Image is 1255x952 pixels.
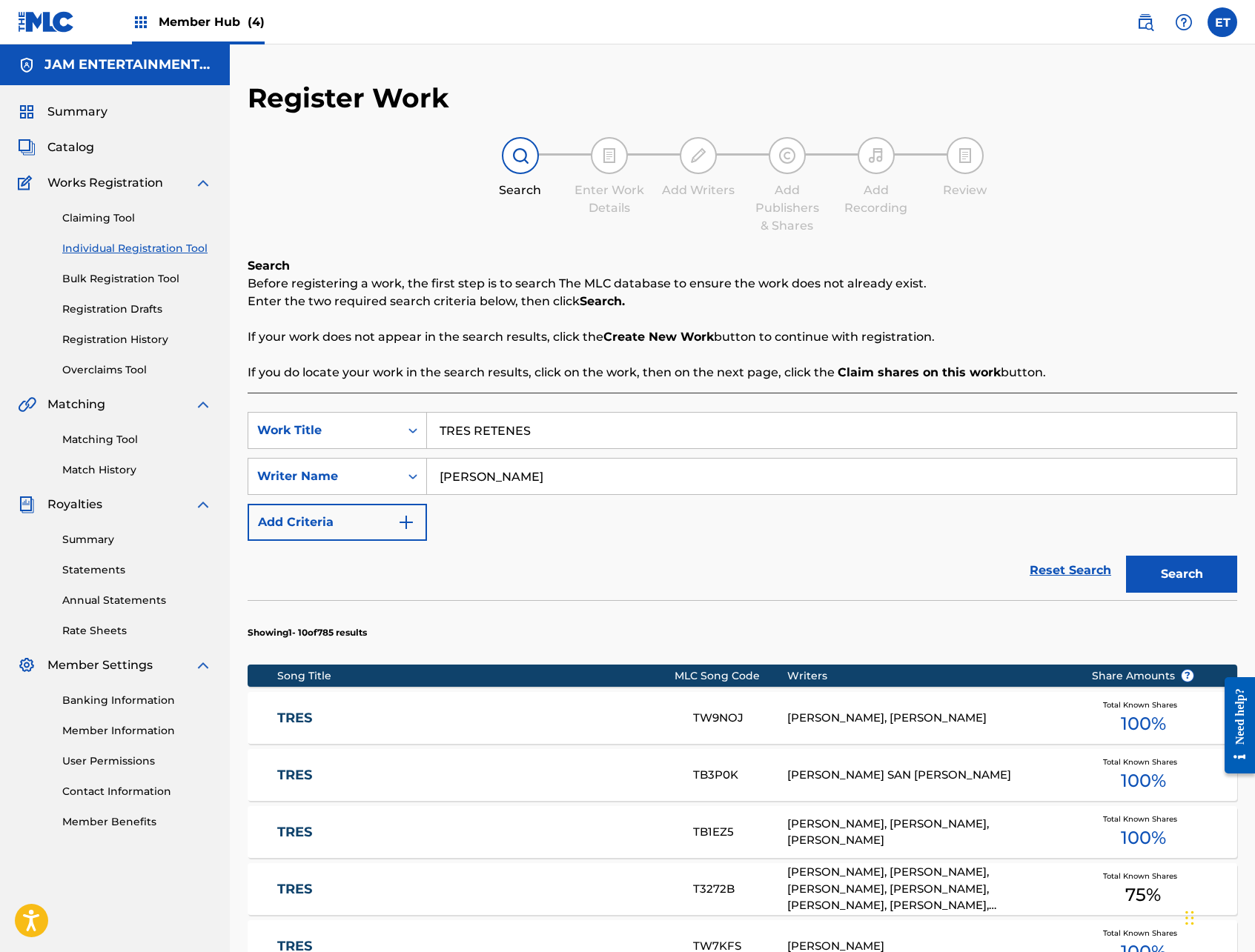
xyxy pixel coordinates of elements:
[194,496,212,513] img: expand
[248,328,1237,346] p: If your work does not appear in the search results, click the button to continue with registration.
[18,174,37,192] img: Works Registration
[1185,896,1194,940] div: Drag
[62,814,212,830] a: Member Benefits
[1136,13,1154,31] img: search
[1103,756,1183,768] span: Total Known Shares
[62,241,212,256] a: Individual Registration Tool
[257,467,391,485] div: Writer Name
[62,362,212,378] a: Overclaims Tool
[1121,710,1166,737] span: 100 %
[1103,699,1183,710] span: Total Known Shares
[277,881,673,898] a: TRES
[18,139,94,156] a: CatalogCatalog
[62,753,212,769] a: User Permissions
[277,710,673,727] a: TRES
[47,174,163,192] span: Works Registration
[600,147,618,164] img: step indicator icon for Enter Work Details
[248,15,265,29] span: (4)
[787,710,1069,727] div: [PERSON_NAME], [PERSON_NAME]
[483,182,557,199] div: Search
[1208,7,1237,37] div: User Menu
[62,623,212,639] a: Rate Sheets
[62,210,212,226] a: Claiming Tool
[18,656,36,674] img: Member Settings
[956,147,974,164] img: step indicator icon for Review
[18,396,36,413] img: Matching
[1022,554,1119,587] a: Reset Search
[18,139,36,156] img: Catalog
[248,364,1237,382] p: If you do locate your work in the search results, click on the work, then on the next page, click...
[248,81,449,115] h2: Register Work
[248,293,1237,310] p: Enter the two required search criteria below, then click
[787,767,1069,784] div: [PERSON_NAME] SAN [PERSON_NAME]
[675,668,787,684] div: MLC Song Code
[572,182,646,217] div: Enter Work Details
[928,182,1002,199] div: Review
[1103,871,1183,882] span: Total Known Shares
[1130,7,1160,37] a: Public Search
[248,504,427,541] button: Add Criteria
[1169,7,1199,37] div: Help
[248,626,367,639] p: Showing 1 - 10 of 785 results
[62,432,212,447] a: Matching Tool
[62,462,212,478] a: Match History
[1103,813,1183,825] span: Total Known Shares
[277,668,675,684] div: Song Title
[47,139,94,156] span: Catalog
[787,816,1069,849] div: [PERSON_NAME], [PERSON_NAME], [PERSON_NAME]
[248,275,1237,293] p: Before registering a work, the first step is to search The MLC database to ensure the work does n...
[18,11,75,33] img: MLC Logo
[18,103,107,121] a: SummarySummary
[397,513,415,531] img: 9d2ae6d4665cec9f34b9.svg
[194,396,212,413] img: expand
[277,767,673,784] a: TRES
[18,56,36,74] img: Accounts
[1121,825,1166,851] span: 100 %
[18,496,36,513] img: Royalties
[1213,666,1255,785] iframe: Resource Center
[248,259,290,273] b: Search
[1103,928,1183,939] span: Total Known Shares
[603,330,714,344] strong: Create New Work
[693,881,787,898] div: T3272B
[62,693,212,708] a: Banking Information
[194,174,212,192] img: expand
[1182,670,1193,682] span: ?
[18,103,36,121] img: Summary
[159,13,265,30] span: Member Hub
[62,784,212,799] a: Contact Information
[277,824,673,841] a: TRES
[1092,668,1194,684] span: Share Amounts
[838,365,1001,379] strong: Claim shares on this work
[1126,556,1237,593] button: Search
[661,182,735,199] div: Add Writers
[580,294,625,308] strong: Search.
[62,332,212,347] a: Registration History
[257,422,391,439] div: Work Title
[62,532,212,547] a: Summary
[62,562,212,578] a: Statements
[47,656,153,674] span: Member Settings
[750,182,824,235] div: Add Publishers & Shares
[44,56,212,73] h5: JAM ENTERTAINMENT INC
[787,864,1069,914] div: [PERSON_NAME], [PERSON_NAME], [PERSON_NAME], [PERSON_NAME], [PERSON_NAME], [PERSON_NAME], [PERSON...
[248,412,1237,600] form: Search Form
[1121,768,1166,794] span: 100 %
[47,103,107,121] span: Summary
[693,710,787,727] div: TW9NOJ
[47,396,105,413] span: Matching
[1175,13,1193,31] img: help
[62,723,212,739] a: Member Information
[839,182,913,217] div: Add Recording
[132,13,150,31] img: Top Rightsholders
[693,767,787,784] div: TB3P0K
[867,147,885,164] img: step indicator icon for Add Recording
[62,302,212,317] a: Registration Drafts
[1181,881,1255,952] iframe: Chat Widget
[778,147,796,164] img: step indicator icon for Add Publishers & Shares
[1125,882,1161,908] span: 75 %
[787,668,1069,684] div: Writers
